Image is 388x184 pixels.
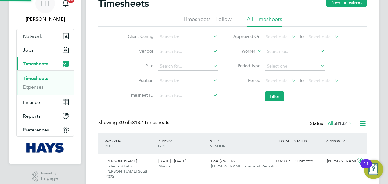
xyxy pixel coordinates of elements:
label: Worker [228,48,255,54]
label: Period Type [233,63,260,68]
span: 58132 Timesheets [118,120,169,126]
span: To [297,32,305,40]
div: SITE [209,135,261,151]
span: / [217,138,219,143]
span: 30 of [118,120,129,126]
span: TYPE [157,143,166,148]
span: Timesheets [23,61,48,67]
span: Laura Hawksworth [16,16,74,23]
a: Powered byEngage [32,171,58,182]
span: Reports [23,113,41,119]
div: Status [310,120,354,128]
label: Timesheet ID [126,92,153,98]
span: Network [23,33,42,39]
a: Timesheets [23,75,48,81]
span: Select date [309,78,331,83]
label: Position [126,78,153,83]
input: Search for... [158,77,218,85]
span: Select date [266,34,288,39]
button: Open Resource Center, 11 new notifications [364,160,383,179]
span: [PERSON_NAME] Specialist Recruitm… [211,164,281,169]
input: Search for... [158,62,218,71]
span: Select date [309,34,331,39]
span: Finance [23,99,40,105]
input: Search for... [158,33,218,41]
div: PERIOD [156,135,209,151]
button: Network [17,29,74,43]
div: £1,020.07 [261,156,293,166]
a: Go to home page [16,143,74,153]
label: Approved On [233,34,260,39]
label: Client Config [126,34,153,39]
button: Jobs [17,43,74,57]
button: Reports [17,109,74,123]
span: [PERSON_NAME] [106,158,137,164]
span: / [171,138,172,143]
span: ROLE [105,143,114,148]
div: WORKER [103,135,156,151]
span: B5A (75CC16) [211,158,235,164]
span: TOTAL [279,138,290,143]
div: Showing [98,120,171,126]
span: [DATE] - [DATE] [158,158,186,164]
span: Preferences [23,127,49,133]
li: Timesheets I Follow [183,16,232,27]
li: All Timesheets [247,16,282,27]
button: Filter [265,91,284,101]
label: Period [233,78,260,83]
label: All [328,120,353,127]
img: hays-logo-retina.png [26,143,64,153]
div: Submitted [293,156,325,166]
div: [PERSON_NAME] [325,156,356,166]
label: Vendor [126,48,153,54]
span: / [120,138,121,143]
input: Search for... [158,91,218,100]
button: Timesheets [17,57,74,70]
span: To [297,76,305,84]
input: Select one [265,62,325,71]
input: Search for... [265,47,325,56]
span: Gateman/Traffic [PERSON_NAME] South 2025 [106,164,148,179]
span: Select date [266,78,288,83]
div: 11 [363,164,369,172]
button: Finance [17,95,74,109]
span: Powered by [41,171,58,176]
span: Jobs [23,47,34,53]
div: APPROVER [325,135,356,146]
div: Timesheets [17,70,74,95]
input: Search for... [158,47,218,56]
label: Site [126,63,153,68]
span: VENDOR [210,143,225,148]
span: 58132 [333,120,347,127]
button: Preferences [17,123,74,136]
span: Engage [41,176,58,181]
span: Manual [158,164,171,169]
a: Expenses [23,84,44,90]
div: STATUS [293,135,325,146]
